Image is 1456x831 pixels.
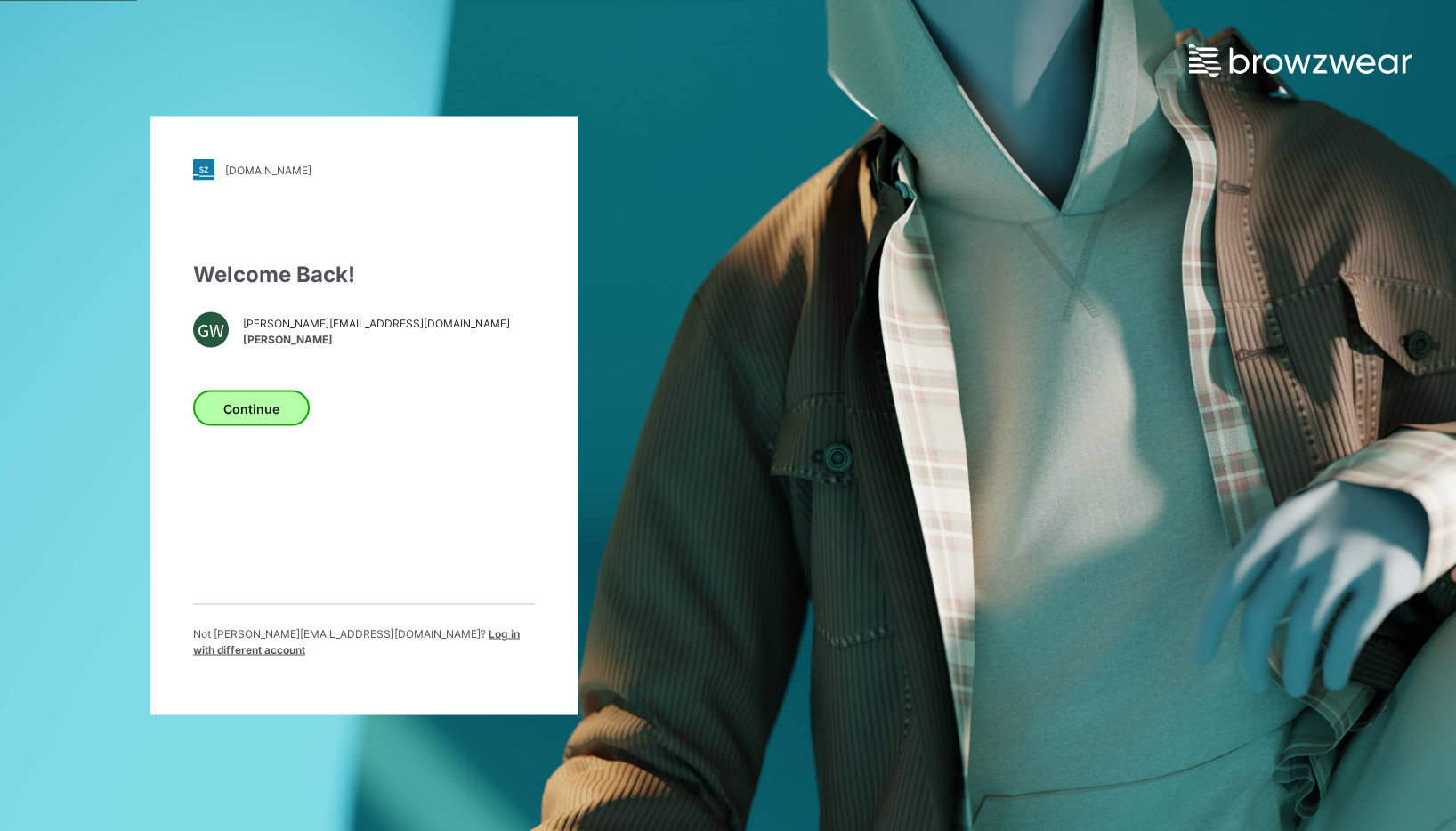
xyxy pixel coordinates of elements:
[193,159,535,181] a: [DOMAIN_NAME]
[225,163,311,176] div: [DOMAIN_NAME]
[1189,44,1412,77] img: browzwear-logo.e42bd6dac1945053ebaf764b6aa21510.svg
[243,315,510,331] span: [PERSON_NAME][EMAIL_ADDRESS][DOMAIN_NAME]
[193,312,229,348] div: GW
[193,159,214,181] img: stylezone-logo.562084cfcfab977791bfbf7441f1a819.svg
[243,331,510,347] span: [PERSON_NAME]
[193,626,535,658] p: Not [PERSON_NAME][EMAIL_ADDRESS][DOMAIN_NAME] ?
[193,259,535,291] div: Welcome Back!
[193,391,310,426] button: Continue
